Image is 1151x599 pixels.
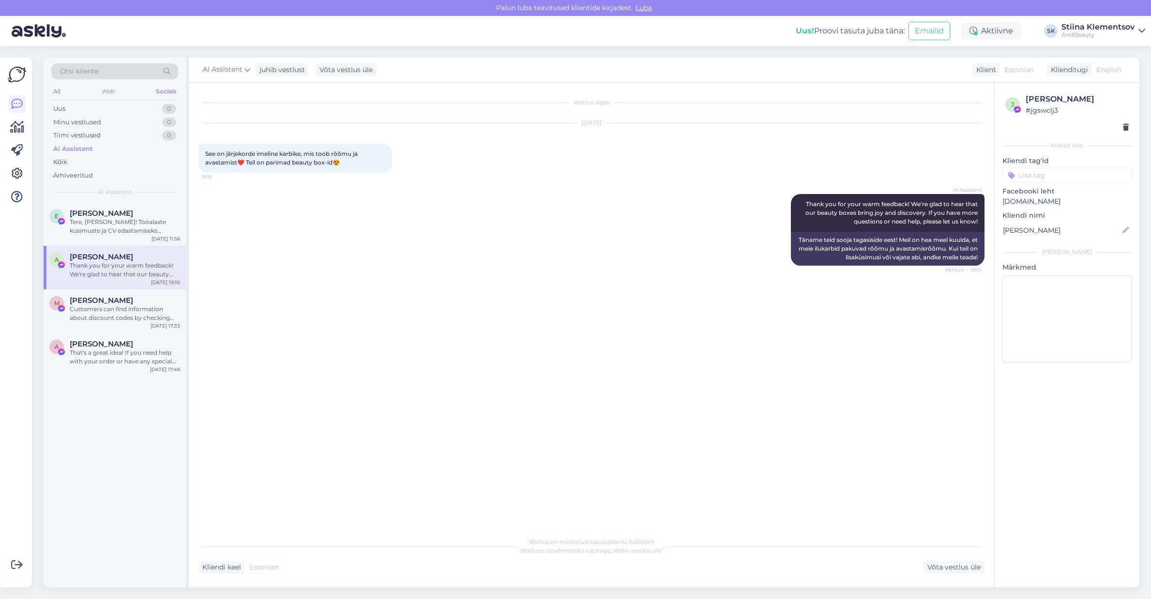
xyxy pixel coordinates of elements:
span: Thank you for your warm feedback! We're glad to hear that our beauty boxes bring joy and discover... [805,200,979,225]
span: M [54,299,60,307]
span: See on järjekorde imeline karbike, mis toob rõõmu ja avastamist❤️ Teil on parimad beauty box-id😍 [205,150,359,166]
span: E [55,212,59,220]
span: Nähtud ✓ 19:10 [945,266,982,273]
div: Tiimi vestlused [53,131,101,140]
div: Võta vestlus üle [924,561,984,574]
span: Evely Vanik [70,209,133,218]
div: 0 [162,118,176,127]
div: Web [100,85,117,98]
span: Estonian [1004,65,1034,75]
div: Võta vestlus üle [316,63,377,76]
img: Askly Logo [8,65,26,84]
div: [DATE] 17:33 [151,322,180,329]
p: Facebooki leht [1002,186,1132,196]
b: Uus! [796,26,814,35]
span: Otsi kliente [60,66,99,76]
i: „Võtke vestlus üle” [610,547,664,554]
div: juhib vestlust [256,65,305,75]
div: Aktiivne [962,22,1021,40]
div: [PERSON_NAME] [1026,93,1129,105]
div: Klienditugi [1047,65,1088,75]
div: Proovi tasuta juba täna: [796,25,905,37]
div: [DATE] [198,119,984,127]
span: Vestluse ülevõtmiseks vajutage [520,547,664,554]
span: AI Assistent [203,64,242,75]
span: Merike Lõhmus [70,296,133,305]
div: Uus [53,104,65,114]
p: Kliendi tag'id [1002,156,1132,166]
div: AndBeauty [1061,31,1135,39]
div: # jgswclj3 [1026,105,1129,116]
input: Lisa nimi [1003,225,1121,236]
p: Kliendi nimi [1002,210,1132,221]
span: AI Assistent [98,188,132,196]
div: Täname teid sooja tagasiside eest! Meil on hea meel kuulda, et meie ilukarbid pakuvad rõõmu ja av... [791,232,984,266]
div: [DATE] 17:46 [150,366,180,373]
a: Stiina KlementsovAndBeauty [1061,23,1145,39]
div: All [51,85,62,98]
div: Arhiveeritud [53,171,93,180]
div: Tere, [PERSON_NAME]! Tööalaste küsimuste ja CV edastamiseks palume saata e-kiri aadressile [EMAIL... [70,218,180,235]
div: That's a great idea! If you need help with your order or have any special requests, please let us... [70,348,180,366]
div: Kõik [53,157,67,167]
input: Lisa tag [1002,168,1132,182]
div: Vestlus algas [198,98,984,107]
div: Kliendi keel [198,562,241,572]
div: Minu vestlused [53,118,101,127]
span: A [55,343,59,350]
div: [DATE] 11:56 [151,235,180,242]
span: Luba [633,3,655,12]
div: [PERSON_NAME] [1002,248,1132,256]
span: Vestlus on määratud kasutajale AI Assistent [529,538,655,545]
div: 0 [162,104,176,114]
span: AI Assistent [945,186,982,194]
div: SK [1044,24,1058,38]
span: Estonian [249,562,279,572]
div: Customers can find information about discount codes by checking our website and subscribing to ou... [70,305,180,322]
span: 19:10 [201,173,238,180]
span: English [1096,65,1121,75]
div: Stiina Klementsov [1061,23,1135,31]
button: Emailid [909,22,950,40]
span: A [55,256,59,263]
div: 0 [162,131,176,140]
span: Anna Sillamaa [70,340,133,348]
div: Kliendi info [1002,141,1132,150]
span: Angelina Rebane [70,253,133,261]
div: Thank you for your warm feedback! We're glad to hear that our beauty boxes bring joy and discover... [70,261,180,279]
div: AI Assistent [53,144,93,154]
div: [DATE] 19:10 [151,279,180,286]
div: Klient [972,65,996,75]
div: Socials [154,85,178,98]
span: j [1011,101,1014,108]
p: Märkmed [1002,262,1132,272]
p: [DOMAIN_NAME] [1002,196,1132,207]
